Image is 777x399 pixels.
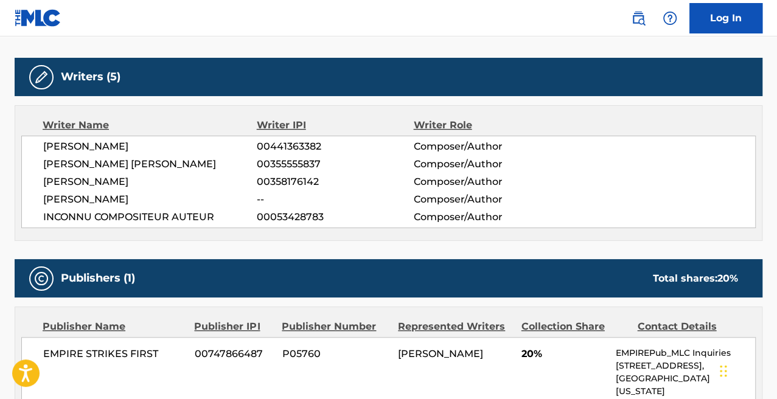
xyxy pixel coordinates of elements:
[720,353,727,389] div: Drag
[43,192,257,207] span: [PERSON_NAME]
[658,6,682,30] div: Help
[616,359,755,372] p: [STREET_ADDRESS],
[716,341,777,399] iframe: Chat Widget
[194,319,273,334] div: Publisher IPI
[413,210,556,224] span: Composer/Author
[521,347,606,361] span: 20%
[43,118,257,133] div: Writer Name
[413,175,556,189] span: Composer/Author
[43,210,257,224] span: INCONNU COMPOSITEUR AUTEUR
[521,319,629,334] div: Collection Share
[257,157,413,172] span: 00355555837
[43,175,257,189] span: [PERSON_NAME]
[413,157,556,172] span: Composer/Author
[257,175,413,189] span: 00358176142
[195,347,273,361] span: 00747866487
[257,118,414,133] div: Writer IPI
[43,319,185,334] div: Publisher Name
[282,319,389,334] div: Publisher Number
[398,348,483,359] span: [PERSON_NAME]
[257,192,413,207] span: --
[257,139,413,154] span: 00441363382
[257,210,413,224] span: 00053428783
[43,347,186,361] span: EMPIRE STRIKES FIRST
[43,157,257,172] span: [PERSON_NAME] [PERSON_NAME]
[689,3,762,33] a: Log In
[663,11,677,26] img: help
[413,118,556,133] div: Writer Role
[637,319,744,334] div: Contact Details
[34,70,49,85] img: Writers
[717,272,738,284] span: 20 %
[282,347,389,361] span: P05760
[653,271,738,286] div: Total shares:
[413,192,556,207] span: Composer/Author
[15,9,61,27] img: MLC Logo
[626,6,650,30] a: Public Search
[616,347,755,359] p: EMPIREPub_MLC Inquiries
[616,372,755,398] p: [GEOGRAPHIC_DATA][US_STATE]
[61,271,135,285] h5: Publishers (1)
[61,70,120,84] h5: Writers (5)
[34,271,49,286] img: Publishers
[398,319,512,334] div: Represented Writers
[631,11,646,26] img: search
[43,139,257,154] span: [PERSON_NAME]
[413,139,556,154] span: Composer/Author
